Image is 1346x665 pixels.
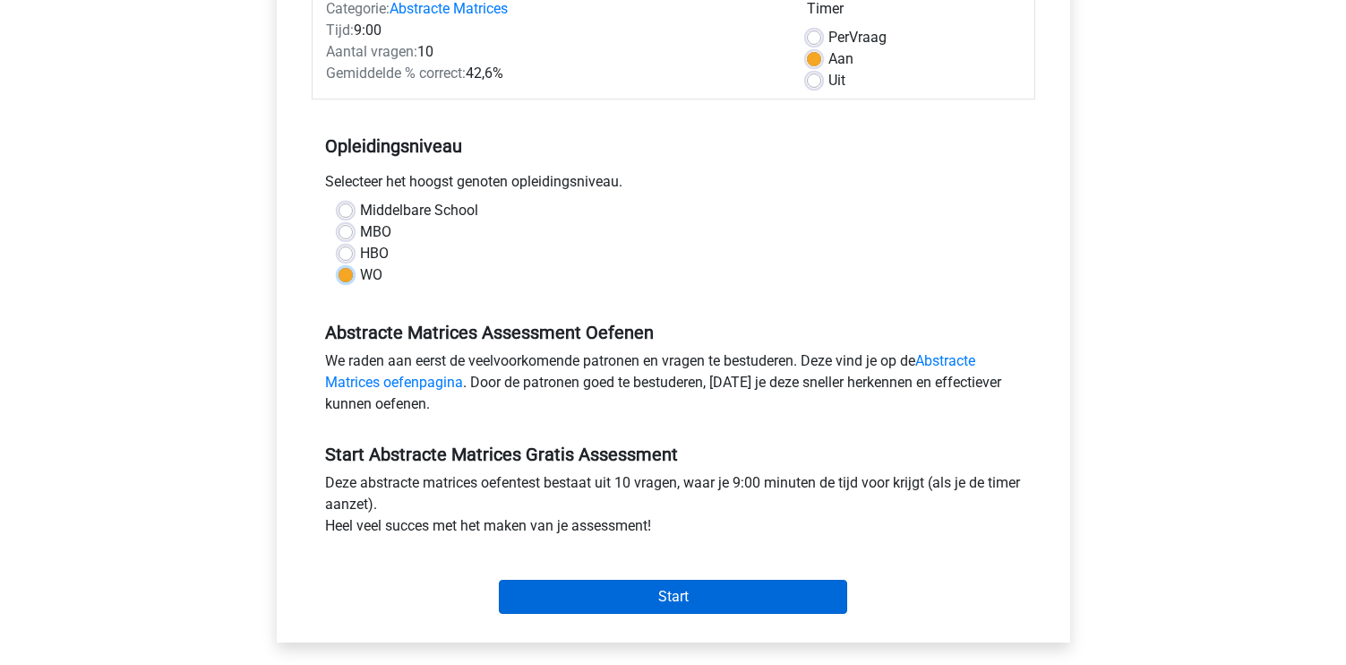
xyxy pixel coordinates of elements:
[499,580,847,614] input: Start
[360,264,382,286] label: WO
[312,350,1035,422] div: We raden aan eerst de veelvoorkomende patronen en vragen te bestuderen. Deze vind je op de . Door...
[326,65,466,82] span: Gemiddelde % correct:
[828,70,845,91] label: Uit
[312,171,1035,200] div: Selecteer het hoogst genoten opleidingsniveau.
[326,22,354,39] span: Tijd:
[325,322,1022,343] h5: Abstracte Matrices Assessment Oefenen
[828,48,853,70] label: Aan
[360,200,478,221] label: Middelbare School
[313,20,793,41] div: 9:00
[828,29,849,46] span: Per
[312,472,1035,544] div: Deze abstracte matrices oefentest bestaat uit 10 vragen, waar je 9:00 minuten de tijd voor krijgt...
[360,243,389,264] label: HBO
[313,63,793,84] div: 42,6%
[360,221,391,243] label: MBO
[326,43,417,60] span: Aantal vragen:
[313,41,793,63] div: 10
[325,128,1022,164] h5: Opleidingsniveau
[828,27,887,48] label: Vraag
[325,444,1022,465] h5: Start Abstracte Matrices Gratis Assessment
